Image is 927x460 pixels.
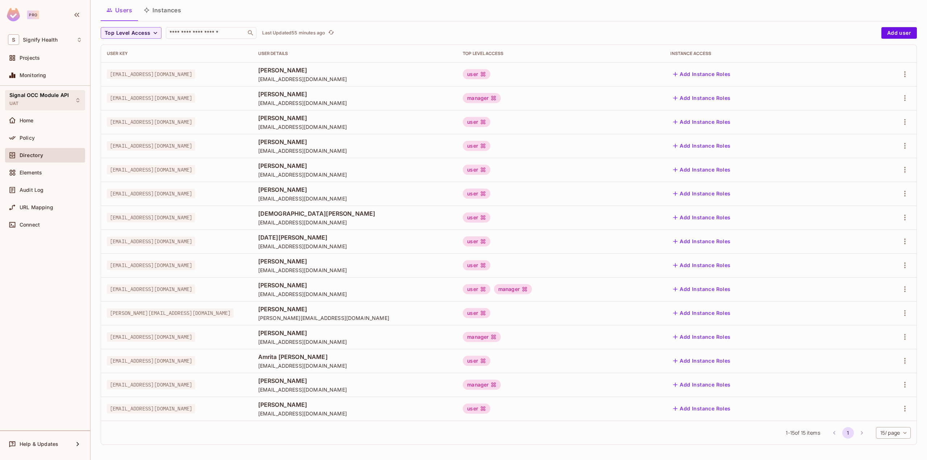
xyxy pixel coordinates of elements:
span: [EMAIL_ADDRESS][DOMAIN_NAME] [258,291,452,297]
button: Add Instance Roles [670,236,733,247]
button: Add Instance Roles [670,212,733,223]
span: [EMAIL_ADDRESS][DOMAIN_NAME] [258,219,452,226]
span: [EMAIL_ADDRESS][DOMAIN_NAME] [107,93,195,103]
div: 15 / page [876,427,911,439]
nav: pagination navigation [827,427,869,439]
p: Last Updated 55 minutes ago [262,30,325,36]
span: [EMAIL_ADDRESS][DOMAIN_NAME] [258,267,452,274]
span: Connect [20,222,40,228]
span: [PERSON_NAME] [258,186,452,194]
span: [PERSON_NAME][EMAIL_ADDRESS][DOMAIN_NAME] [107,308,234,318]
span: Projects [20,55,40,61]
span: Help & Updates [20,441,58,447]
span: Amrita [PERSON_NAME] [258,353,452,361]
button: Add Instance Roles [670,259,733,271]
span: [EMAIL_ADDRESS][DOMAIN_NAME] [107,380,195,389]
button: Top Level Access [101,27,162,39]
span: [PERSON_NAME][EMAIL_ADDRESS][DOMAIN_NAME] [258,315,452,321]
span: [DEMOGRAPHIC_DATA][PERSON_NAME] [258,210,452,218]
span: [PERSON_NAME] [258,90,452,98]
span: [EMAIL_ADDRESS][DOMAIN_NAME] [107,69,195,79]
span: [PERSON_NAME] [258,162,452,170]
span: [EMAIL_ADDRESS][DOMAIN_NAME] [107,261,195,270]
div: user [463,141,490,151]
span: [PERSON_NAME] [258,281,452,289]
span: [EMAIL_ADDRESS][DOMAIN_NAME] [258,171,452,178]
div: Instance Access [670,51,851,56]
button: Add Instance Roles [670,283,733,295]
span: Directory [20,152,43,158]
span: [PERSON_NAME] [258,138,452,146]
div: user [463,189,490,199]
button: Add Instance Roles [670,164,733,176]
div: user [463,212,490,223]
span: [EMAIL_ADDRESS][DOMAIN_NAME] [107,356,195,366]
span: [EMAIL_ADDRESS][DOMAIN_NAME] [258,243,452,250]
div: User Details [258,51,452,56]
span: [EMAIL_ADDRESS][DOMAIN_NAME] [107,404,195,413]
button: Add user [881,27,917,39]
button: Users [101,1,138,19]
button: Add Instance Roles [670,307,733,319]
span: URL Mapping [20,204,53,210]
div: User Key [107,51,247,56]
span: [EMAIL_ADDRESS][DOMAIN_NAME] [107,189,195,198]
span: Signal OCC Module API [9,92,69,98]
div: user [463,404,490,414]
div: manager [494,284,532,294]
div: user [463,236,490,246]
span: [DATE][PERSON_NAME] [258,233,452,241]
span: refresh [328,29,334,37]
span: Click to refresh data [325,29,335,37]
div: Top Level Access [463,51,659,56]
div: manager [463,332,501,342]
button: Add Instance Roles [670,68,733,80]
div: user [463,69,490,79]
span: [PERSON_NAME] [258,377,452,385]
span: [PERSON_NAME] [258,66,452,74]
button: refresh [327,29,335,37]
span: [EMAIL_ADDRESS][DOMAIN_NAME] [258,147,452,154]
div: manager [463,93,501,103]
span: S [8,34,19,45]
button: Add Instance Roles [670,379,733,391]
span: [EMAIL_ADDRESS][DOMAIN_NAME] [258,195,452,202]
span: [PERSON_NAME] [258,329,452,337]
button: Add Instance Roles [670,140,733,152]
button: Instances [138,1,187,19]
span: Home [20,118,34,123]
button: Add Instance Roles [670,116,733,128]
span: [EMAIL_ADDRESS][DOMAIN_NAME] [107,237,195,246]
button: Add Instance Roles [670,355,733,367]
div: user [463,165,490,175]
span: [EMAIL_ADDRESS][DOMAIN_NAME] [258,362,452,369]
span: [PERSON_NAME] [258,257,452,265]
div: user [463,117,490,127]
span: [EMAIL_ADDRESS][DOMAIN_NAME] [258,123,452,130]
span: [EMAIL_ADDRESS][DOMAIN_NAME] [258,76,452,83]
div: Pro [27,10,39,19]
span: [EMAIL_ADDRESS][DOMAIN_NAME] [258,100,452,106]
div: manager [463,380,501,390]
span: [PERSON_NAME] [258,114,452,122]
img: SReyMgAAAABJRU5ErkJggg== [7,8,20,21]
button: Add Instance Roles [670,188,733,199]
span: [EMAIL_ADDRESS][DOMAIN_NAME] [258,386,452,393]
span: Monitoring [20,72,46,78]
span: [EMAIL_ADDRESS][DOMAIN_NAME] [107,141,195,151]
button: Add Instance Roles [670,403,733,414]
span: [PERSON_NAME] [258,305,452,313]
div: user [463,356,490,366]
span: 1 - 15 of 15 items [786,429,820,437]
button: Add Instance Roles [670,92,733,104]
span: Policy [20,135,35,141]
span: [PERSON_NAME] [258,401,452,409]
span: [EMAIL_ADDRESS][DOMAIN_NAME] [107,332,195,342]
span: [EMAIL_ADDRESS][DOMAIN_NAME] [258,410,452,417]
span: [EMAIL_ADDRESS][DOMAIN_NAME] [107,165,195,174]
span: Workspace: Signify Health [23,37,58,43]
div: user [463,260,490,270]
div: user [463,284,490,294]
span: UAT [9,101,18,106]
button: page 1 [842,427,854,439]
